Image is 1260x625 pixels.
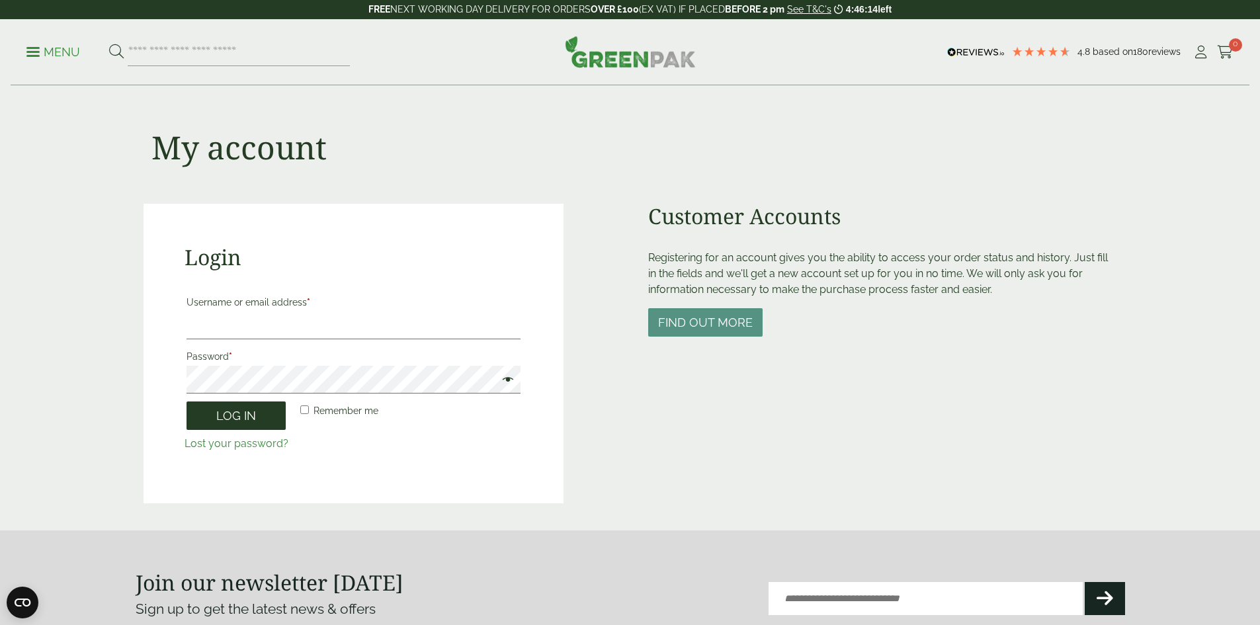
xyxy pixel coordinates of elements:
[187,347,521,366] label: Password
[1148,46,1181,57] span: reviews
[648,250,1117,298] p: Registering for an account gives you the ability to access your order status and history. Just fi...
[947,48,1005,57] img: REVIEWS.io
[591,4,639,15] strong: OVER £100
[1217,46,1234,59] i: Cart
[1229,38,1242,52] span: 0
[878,4,892,15] span: left
[26,44,80,60] p: Menu
[648,204,1117,229] h2: Customer Accounts
[136,568,403,597] strong: Join our newsletter [DATE]
[846,4,878,15] span: 4:46:14
[1217,42,1234,62] a: 0
[26,44,80,58] a: Menu
[185,437,288,450] a: Lost your password?
[314,405,378,416] span: Remember me
[1133,46,1148,57] span: 180
[151,128,327,167] h1: My account
[368,4,390,15] strong: FREE
[565,36,696,67] img: GreenPak Supplies
[1077,46,1093,57] span: 4.8
[648,317,763,329] a: Find out more
[648,308,763,337] button: Find out more
[185,245,523,270] h2: Login
[7,587,38,618] button: Open CMP widget
[187,401,286,430] button: Log in
[787,4,831,15] a: See T&C's
[725,4,784,15] strong: BEFORE 2 pm
[300,405,309,414] input: Remember me
[187,293,521,312] label: Username or email address
[1193,46,1209,59] i: My Account
[136,599,581,620] p: Sign up to get the latest news & offers
[1093,46,1133,57] span: Based on
[1011,46,1071,58] div: 4.78 Stars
